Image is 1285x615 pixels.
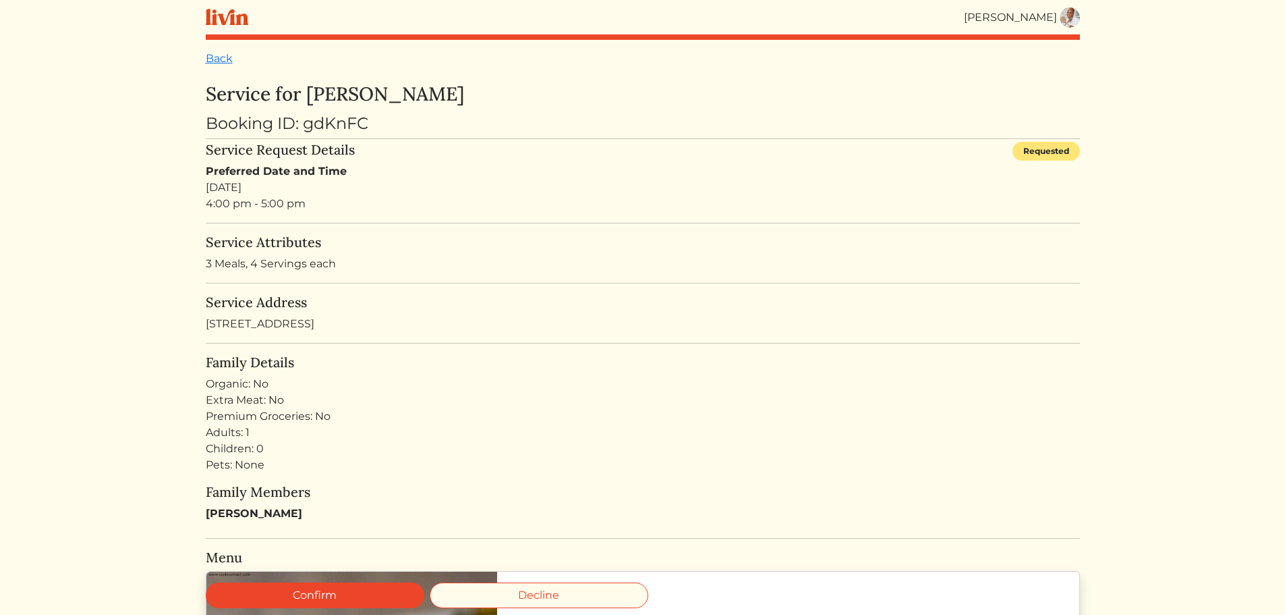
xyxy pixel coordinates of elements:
[430,583,648,608] a: Decline
[206,507,302,520] strong: [PERSON_NAME]
[206,234,1080,250] h5: Service Attributes
[1060,7,1080,28] img: f54d5e846ca13a9e852dda835f076134
[206,583,424,608] a: Confirm
[206,376,1080,392] div: Organic: No
[206,392,1080,408] div: Extra Meat: No
[206,165,347,178] strong: Preferred Date and Time
[206,111,1080,136] div: Booking ID: gdKnFC
[206,294,1080,332] div: [STREET_ADDRESS]
[206,142,355,158] h5: Service Request Details
[206,294,1080,311] h5: Service Address
[206,9,248,26] img: livin-logo-a0d97d1a881af30f6274990eb6222085a2533c92bbd1e4f22c21b4f0d0e3210c.svg
[206,408,1080,425] div: Premium Groceries: No
[206,484,1080,500] h5: Family Members
[206,256,1080,272] p: 3 Meals, 4 Servings each
[1012,142,1080,161] div: Requested
[964,9,1057,26] div: [PERSON_NAME]
[206,163,1080,212] div: [DATE] 4:00 pm - 5:00 pm
[206,83,1080,106] h3: Service for [PERSON_NAME]
[206,354,1080,371] h5: Family Details
[206,425,1080,473] div: Adults: 1 Children: 0 Pets: None
[206,52,233,65] a: Back
[206,550,1080,566] h5: Menu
